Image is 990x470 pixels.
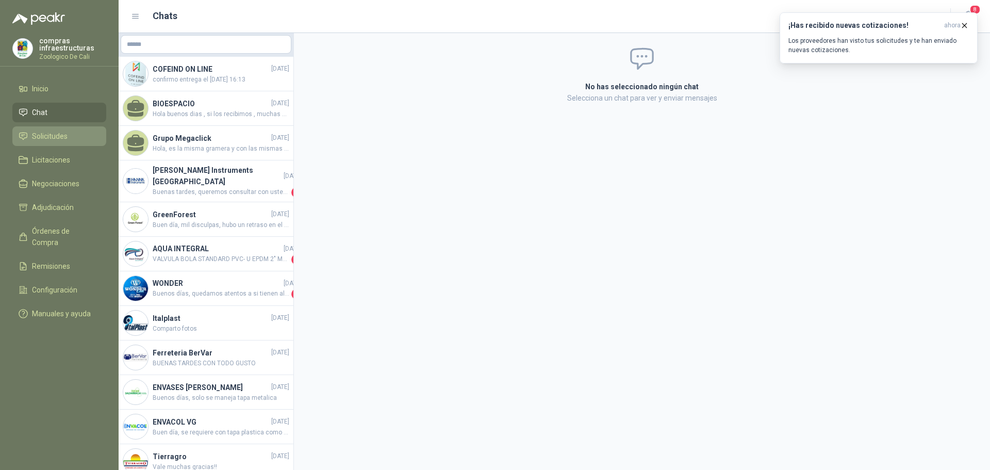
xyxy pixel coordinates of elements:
[788,36,969,55] p: Los proveedores han visto tus solicitudes y te han enviado nuevas cotizaciones.
[153,313,269,324] h4: Italplast
[12,304,106,323] a: Manuales y ayuda
[12,256,106,276] a: Remisiones
[32,178,79,189] span: Negociaciones
[788,21,940,30] h3: ¡Has recibido nuevas cotizaciones!
[12,12,65,25] img: Logo peakr
[32,284,77,296] span: Configuración
[12,103,106,122] a: Chat
[123,241,148,266] img: Company Logo
[153,75,289,85] span: confirmo entrega el [DATE] 16:13
[123,207,148,232] img: Company Logo
[12,150,106,170] a: Licitaciones
[32,308,91,319] span: Manuales y ayuda
[32,261,70,272] span: Remisiones
[12,79,106,99] a: Inicio
[119,271,293,306] a: Company LogoWONDER[DATE]Buenos días, quedamos atentos a si tienen alguna duda adicional1
[271,382,289,392] span: [DATE]
[32,83,48,94] span: Inicio
[123,169,148,193] img: Company Logo
[153,416,269,428] h4: ENVACOL VG
[12,198,106,217] a: Adjudicación
[271,99,289,108] span: [DATE]
[462,92,822,104] p: Selecciona un chat para ver y enviar mensajes
[271,209,289,219] span: [DATE]
[153,382,269,393] h4: ENVASES [PERSON_NAME]
[153,254,289,265] span: VALVULA BOLA STANDARD PVC- U EPDM 2" MA - REF. 36526 LASTIMOSAMENTE, NO MANEJAMOS FT DDE ACCESORIOS.
[153,165,282,187] h4: [PERSON_NAME] Instruments [GEOGRAPHIC_DATA]
[39,54,106,60] p: Zoologico De Cali
[153,347,269,359] h4: Ferreteria BerVar
[119,306,293,341] a: Company LogoItalplast[DATE]Comparto fotos
[12,280,106,300] a: Configuración
[462,81,822,92] h2: No has seleccionado ningún chat
[119,160,293,202] a: Company Logo[PERSON_NAME] Instruments [GEOGRAPHIC_DATA][DATE]Buenas tardes, queremos consultar co...
[153,289,289,299] span: Buenos días, quedamos atentos a si tienen alguna duda adicional
[119,202,293,237] a: Company LogoGreenForest[DATE]Buen día, mil disculpas, hubo un retraso en el stock, pero el día de...
[119,237,293,271] a: Company LogoAQUA INTEGRAL[DATE]VALVULA BOLA STANDARD PVC- U EPDM 2" MA - REF. 36526 LASTIMOSAMENT...
[119,57,293,91] a: Company LogoCOFEIND ON LINE[DATE]confirmo entrega el [DATE] 16:13
[12,126,106,146] a: Solicitudes
[271,417,289,427] span: [DATE]
[153,98,269,109] h4: BIOESPACIO
[291,289,302,299] span: 1
[271,64,289,74] span: [DATE]
[153,278,282,289] h4: WONDER
[153,451,269,462] h4: Tierragro
[153,220,289,230] span: Buen día, mil disculpas, hubo un retraso en el stock, pero el día de [DATE] se despachó el produc...
[123,414,148,439] img: Company Logo
[39,37,106,52] p: compras infraestructuras
[123,380,148,404] img: Company Logo
[969,5,981,14] span: 8
[153,9,177,23] h1: Chats
[153,209,269,220] h4: GreenForest
[271,451,289,461] span: [DATE]
[123,311,148,335] img: Company Logo
[119,126,293,160] a: Grupo Megaclick[DATE]Hola, es la misma gramera y con las mismas especificaciones ?
[13,39,32,58] img: Company Logo
[271,133,289,143] span: [DATE]
[284,244,302,254] span: [DATE]
[291,254,302,265] span: 1
[959,7,978,26] button: 8
[123,61,148,86] img: Company Logo
[32,225,96,248] span: Órdenes de Compra
[153,393,289,403] span: Buenos días, solo se maneja tapa metalica
[32,107,47,118] span: Chat
[284,171,302,181] span: [DATE]
[153,144,289,154] span: Hola, es la misma gramera y con las mismas especificaciones ?
[119,91,293,126] a: BIOESPACIO[DATE]Hola buenos dias , si los recibimos , muchas gracias
[32,154,70,166] span: Licitaciones
[780,12,978,63] button: ¡Has recibido nuevas cotizaciones!ahora Los proveedores han visto tus solicitudes y te han enviad...
[119,341,293,375] a: Company LogoFerreteria BerVar[DATE]BUENAS TARDES CON TODO GUSTO
[32,202,74,213] span: Adjudicación
[153,243,282,254] h4: AQUA INTEGRAL
[284,279,302,288] span: [DATE]
[153,428,289,437] span: Buen día, se requiere con tapa plastica como la imagen indicada asociada, viene con tapa plastica?
[119,410,293,444] a: Company LogoENVACOL VG[DATE]Buen día, se requiere con tapa plastica como la imagen indicada asoci...
[153,109,289,119] span: Hola buenos dias , si los recibimos , muchas gracias
[153,133,269,144] h4: Grupo Megaclick
[32,131,68,142] span: Solicitudes
[291,187,302,198] span: 1
[123,276,148,301] img: Company Logo
[153,324,289,334] span: Comparto fotos
[153,63,269,75] h4: COFEIND ON LINE
[271,348,289,358] span: [DATE]
[153,187,289,198] span: Buenas tardes, queremos consultar con ustedes si van adquirir el medidor, esta semana tenemos una...
[123,345,148,370] img: Company Logo
[12,174,106,193] a: Negociaciones
[153,359,289,368] span: BUENAS TARDES CON TODO GUSTO
[12,221,106,252] a: Órdenes de Compra
[119,375,293,410] a: Company LogoENVASES [PERSON_NAME][DATE]Buenos días, solo se maneja tapa metalica
[271,313,289,323] span: [DATE]
[944,21,961,30] span: ahora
